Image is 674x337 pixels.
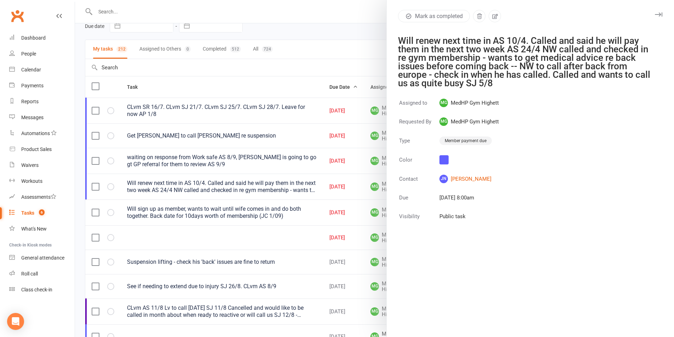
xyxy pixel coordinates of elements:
div: Waivers [21,162,39,168]
td: Due [399,193,438,211]
a: General attendance kiosk mode [9,250,75,266]
td: Visibility [399,212,438,230]
td: Assigned to [399,98,438,116]
div: Reports [21,99,39,104]
div: Class check-in [21,287,52,292]
td: Requested By [399,117,438,135]
div: General attendance [21,255,64,261]
div: Dashboard [21,35,46,41]
a: JN[PERSON_NAME] [439,175,499,183]
div: Tasks [21,210,34,216]
a: Clubworx [8,7,26,25]
a: Product Sales [9,141,75,157]
a: Workouts [9,173,75,189]
button: Mark as completed [398,10,470,22]
div: Roll call [21,271,38,277]
td: Type [399,136,438,154]
a: Class kiosk mode [9,282,75,298]
div: Automations [21,130,50,136]
span: JN [439,175,448,183]
div: Product Sales [21,146,52,152]
div: Open Intercom Messenger [7,313,24,330]
td: Contact [399,174,438,192]
a: Tasks 6 [9,205,75,221]
div: Assessments [21,194,56,200]
a: Waivers [9,157,75,173]
div: Messages [21,115,44,120]
a: Automations [9,126,75,141]
span: MedHP Gym Highett [439,99,499,107]
a: Calendar [9,62,75,78]
a: Payments [9,78,75,94]
div: Will renew next time in AS 10/4. Called and said he will pay them in the next two week AS 24/4 NW... [398,36,654,87]
span: 6 [39,209,45,215]
a: Dashboard [9,30,75,46]
div: What's New [21,226,47,232]
div: Workouts [21,178,42,184]
a: What's New [9,221,75,237]
a: Assessments [9,189,75,205]
td: Color [399,155,438,174]
td: Public task [439,212,499,230]
a: Roll call [9,266,75,282]
span: MG [439,99,448,107]
a: Messages [9,110,75,126]
a: People [9,46,75,62]
div: Payments [21,83,44,88]
span: MedHP Gym Highett [439,117,499,126]
div: Member payment due [439,136,492,145]
a: Reports [9,94,75,110]
td: [DATE] 8:00am [439,193,499,211]
div: People [21,51,36,57]
span: MG [439,117,448,126]
div: Calendar [21,67,41,72]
